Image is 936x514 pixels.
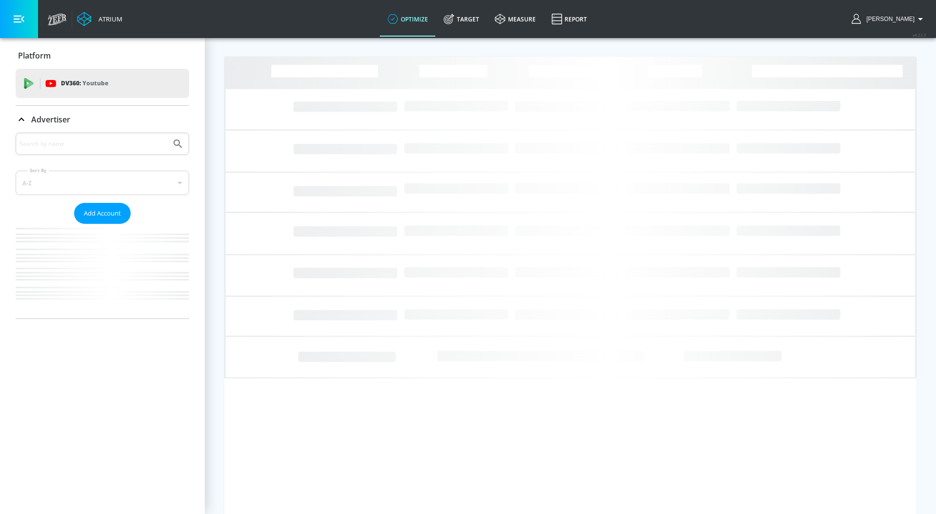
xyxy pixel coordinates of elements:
[82,78,108,88] p: Youtube
[31,114,70,125] p: Advertiser
[913,32,926,38] span: v 4.22.2
[77,12,122,26] a: Atrium
[16,69,189,98] div: DV360: Youtube
[544,1,595,37] a: Report
[95,15,122,23] div: Atrium
[487,1,544,37] a: measure
[28,167,49,174] label: Sort By
[74,203,131,224] button: Add Account
[19,138,167,150] input: Search by name
[16,224,189,318] nav: list of Advertiser
[16,171,189,195] div: A-Z
[16,133,189,318] div: Advertiser
[436,1,487,37] a: Target
[862,16,915,22] span: login as: carolyn.xue@zefr.com
[852,13,926,25] button: [PERSON_NAME]
[16,42,189,69] div: Platform
[16,106,189,133] div: Advertiser
[84,208,121,219] span: Add Account
[18,50,51,61] p: Platform
[61,78,108,89] p: DV360:
[380,1,436,37] a: optimize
